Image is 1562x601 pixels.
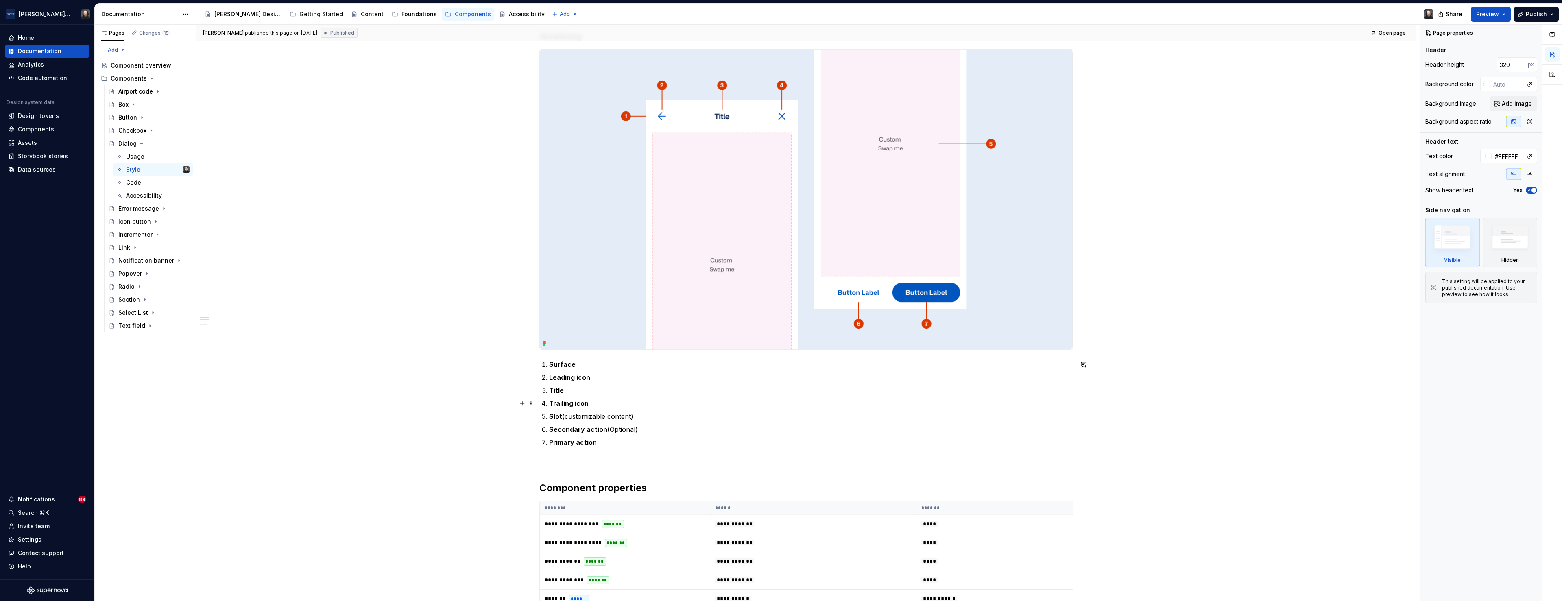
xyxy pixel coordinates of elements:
[98,59,193,72] a: Component overview
[201,8,285,21] a: [PERSON_NAME] Design
[105,293,193,306] a: Section
[1528,61,1534,68] p: px
[5,520,89,533] a: Invite team
[549,438,597,446] strong: Primary action
[98,59,193,332] div: Page tree
[18,549,64,557] div: Contact support
[5,560,89,573] button: Help
[118,257,174,265] div: Notification banner
[5,533,89,546] a: Settings
[1471,7,1511,22] button: Preview
[18,562,31,571] div: Help
[118,126,146,135] div: Checkbox
[442,8,494,21] a: Components
[1425,186,1473,194] div: Show header text
[18,47,61,55] div: Documentation
[1526,10,1547,18] span: Publish
[126,179,141,187] div: Code
[101,30,124,36] div: Pages
[118,283,135,291] div: Radio
[1425,137,1458,146] div: Header text
[496,8,548,21] a: Accessibility
[5,493,89,506] button: Notifications89
[1424,9,1433,19] img: Teunis Vorsteveld
[549,425,1073,434] p: (Optional)
[111,74,147,83] div: Components
[1483,218,1538,267] div: Hidden
[6,9,15,19] img: f0306bc8-3074-41fb-b11c-7d2e8671d5eb.png
[5,163,89,176] a: Data sources
[549,425,607,433] strong: Secondary action
[18,495,55,503] div: Notifications
[105,228,193,241] a: Incrementer
[118,244,130,252] div: Link
[401,10,437,18] div: Foundations
[388,8,440,21] a: Foundations
[118,139,137,148] div: Dialog
[1434,7,1468,22] button: Share
[27,586,68,594] svg: Supernova Logo
[105,111,193,124] a: Button
[18,522,50,530] div: Invite team
[118,309,148,317] div: Select List
[111,61,171,70] div: Component overview
[539,481,1073,494] h2: Component properties
[201,6,548,22] div: Page tree
[118,270,142,278] div: Popover
[113,176,193,189] a: Code
[1501,257,1519,263] div: Hidden
[1497,57,1528,72] input: Auto
[162,30,170,36] span: 15
[126,192,162,200] div: Accessibility
[105,137,193,150] a: Dialog
[299,10,343,18] div: Getting Started
[18,165,56,174] div: Data sources
[118,296,140,304] div: Section
[126,152,144,161] div: Usage
[105,98,193,111] a: Box
[560,11,570,17] span: Add
[118,100,129,109] div: Box
[509,10,545,18] div: Accessibility
[1446,10,1462,18] span: Share
[549,386,564,394] strong: Title
[1368,27,1409,39] a: Open page
[118,113,137,122] div: Button
[105,280,193,293] a: Radio
[18,61,44,69] div: Analytics
[330,30,354,36] span: Published
[1492,149,1523,163] input: Auto
[18,34,34,42] div: Home
[550,9,580,20] button: Add
[118,205,159,213] div: Error message
[5,136,89,149] a: Assets
[361,10,384,18] div: Content
[1444,257,1461,263] div: Visible
[1425,100,1476,108] div: Background image
[108,47,118,53] span: Add
[1425,152,1453,160] div: Text color
[245,30,317,36] div: published this page on [DATE]
[203,30,244,36] span: [PERSON_NAME]
[105,124,193,137] a: Checkbox
[5,72,89,85] a: Code automation
[1425,80,1474,88] div: Background color
[118,87,153,96] div: Airport code
[1490,96,1537,111] button: Add image
[105,215,193,228] a: Icon button
[18,139,37,147] div: Assets
[1425,118,1492,126] div: Background aspect ratio
[348,8,387,21] a: Content
[5,123,89,136] a: Components
[549,412,562,420] strong: Slot
[18,536,41,544] div: Settings
[18,125,54,133] div: Components
[18,74,67,82] div: Code automation
[1425,61,1464,69] div: Header height
[7,99,55,106] div: Design system data
[549,399,589,407] strong: Trailing icon
[18,152,68,160] div: Storybook stories
[113,189,193,202] a: Accessibility
[1425,206,1470,214] div: Side navigation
